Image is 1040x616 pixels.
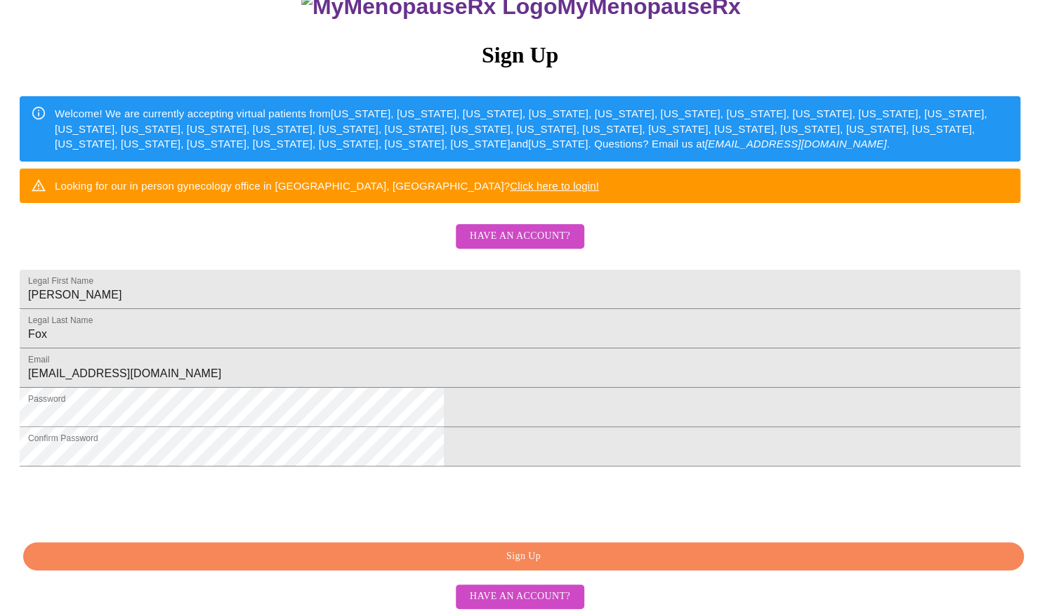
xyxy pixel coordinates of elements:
h3: Sign Up [20,42,1020,68]
a: Have an account? [452,240,588,251]
button: Sign Up [23,542,1024,571]
span: Have an account? [470,228,570,245]
button: Have an account? [456,224,584,249]
div: Looking for our in person gynecology office in [GEOGRAPHIC_DATA], [GEOGRAPHIC_DATA]? [55,173,599,199]
a: Have an account? [452,589,588,601]
span: Sign Up [39,548,1008,565]
span: Have an account? [470,588,570,605]
iframe: reCAPTCHA [20,473,233,528]
a: Click here to login! [510,180,599,192]
em: [EMAIL_ADDRESS][DOMAIN_NAME] [705,138,887,150]
button: Have an account? [456,584,584,609]
div: Welcome! We are currently accepting virtual patients from [US_STATE], [US_STATE], [US_STATE], [US... [55,100,1009,157]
